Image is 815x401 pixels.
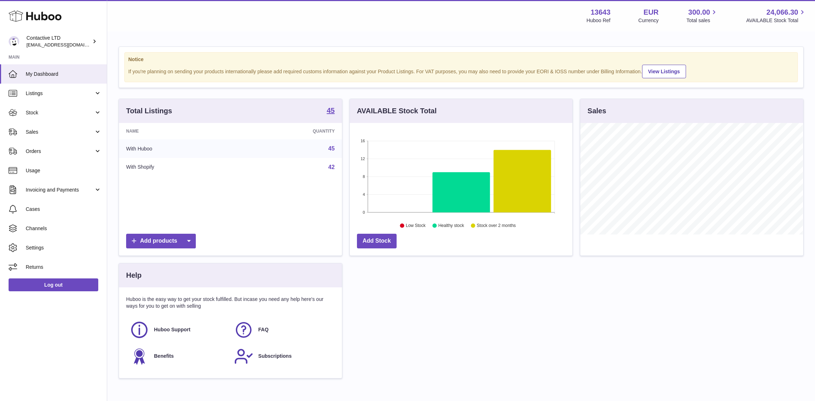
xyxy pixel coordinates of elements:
a: Benefits [130,347,227,366]
a: 300.00 Total sales [686,8,718,24]
th: Quantity [239,123,342,139]
span: AVAILABLE Stock Total [746,17,806,24]
td: With Huboo [119,139,239,158]
span: 24,066.30 [766,8,798,17]
div: Contactive LTD [26,35,91,48]
span: [EMAIL_ADDRESS][DOMAIN_NAME] [26,42,105,48]
p: Huboo is the easy way to get your stock fulfilled. But incase you need any help here's our ways f... [126,296,335,310]
a: FAQ [234,320,331,340]
a: View Listings [642,65,686,78]
strong: 13643 [591,8,611,17]
a: 24,066.30 AVAILABLE Stock Total [746,8,806,24]
span: Settings [26,244,101,251]
span: Orders [26,148,94,155]
h3: Help [126,271,141,280]
img: soul@SOWLhome.com [9,36,19,47]
div: If you're planning on sending your products internationally please add required customs informati... [128,64,794,78]
span: Stock [26,109,94,116]
span: 300.00 [688,8,710,17]
text: Stock over 2 months [477,223,516,228]
a: Log out [9,278,98,291]
a: 45 [328,145,335,152]
span: Sales [26,129,94,135]
a: Subscriptions [234,347,331,366]
span: Listings [26,90,94,97]
strong: Notice [128,56,794,63]
td: With Shopify [119,158,239,177]
span: Usage [26,167,101,174]
strong: EUR [643,8,659,17]
div: Currency [638,17,659,24]
span: Channels [26,225,101,232]
span: Total sales [686,17,718,24]
div: Huboo Ref [587,17,611,24]
span: Returns [26,264,101,271]
th: Name [119,123,239,139]
text: 8 [363,174,365,179]
text: 0 [363,210,365,214]
span: Invoicing and Payments [26,187,94,193]
a: 42 [328,164,335,170]
strong: 45 [327,107,334,114]
h3: AVAILABLE Stock Total [357,106,437,116]
h3: Total Listings [126,106,172,116]
h3: Sales [587,106,606,116]
span: My Dashboard [26,71,101,78]
span: Huboo Support [154,326,190,333]
span: FAQ [258,326,269,333]
text: 12 [361,157,365,161]
text: Healthy stock [438,223,464,228]
text: 16 [361,139,365,143]
a: 45 [327,107,334,115]
a: Add Stock [357,234,397,248]
a: Add products [126,234,196,248]
text: Low Stock [406,223,426,228]
span: Subscriptions [258,353,292,360]
text: 4 [363,192,365,197]
span: Cases [26,206,101,213]
a: Huboo Support [130,320,227,340]
span: Benefits [154,353,174,360]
